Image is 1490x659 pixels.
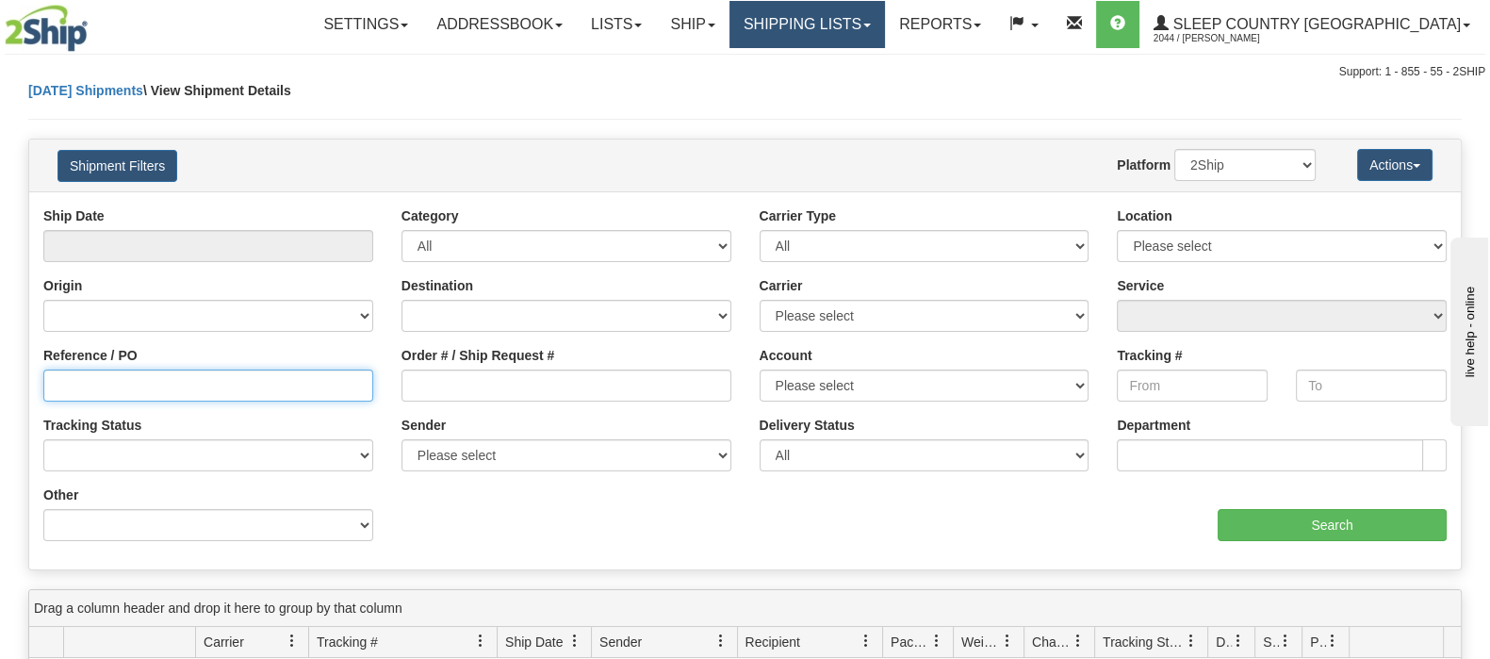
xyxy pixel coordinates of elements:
[745,633,800,651] span: Recipient
[760,346,812,365] label: Account
[991,625,1023,657] a: Weight filter column settings
[505,633,563,651] span: Ship Date
[43,416,141,435] label: Tracking Status
[1169,16,1461,32] span: Sleep Country [GEOGRAPHIC_DATA]
[1317,625,1349,657] a: Pickup Status filter column settings
[317,633,378,651] span: Tracking #
[1263,633,1279,651] span: Shipment Issues
[921,625,953,657] a: Packages filter column settings
[760,206,836,225] label: Carrier Type
[1117,206,1171,225] label: Location
[401,206,459,225] label: Category
[1032,633,1072,651] span: Charge
[1357,149,1433,181] button: Actions
[961,633,1001,651] span: Weight
[1154,29,1295,48] span: 2044 / [PERSON_NAME]
[5,64,1485,80] div: Support: 1 - 855 - 55 - 2SHIP
[1175,625,1207,657] a: Tracking Status filter column settings
[760,416,855,435] label: Delivery Status
[465,625,497,657] a: Tracking # filter column settings
[204,633,244,651] span: Carrier
[29,590,1461,627] div: grid grouping header
[1296,370,1447,402] input: To
[28,83,143,98] a: [DATE] Shipments
[1269,625,1302,657] a: Shipment Issues filter column settings
[599,633,642,651] span: Sender
[891,633,930,651] span: Packages
[309,1,422,48] a: Settings
[1447,233,1488,425] iframe: chat widget
[5,5,88,52] img: logo2044.jpg
[1139,1,1484,48] a: Sleep Country [GEOGRAPHIC_DATA] 2044 / [PERSON_NAME]
[43,486,78,504] label: Other
[276,625,308,657] a: Carrier filter column settings
[1222,625,1254,657] a: Delivery Status filter column settings
[1117,276,1164,295] label: Service
[1117,370,1268,402] input: From
[143,83,291,98] span: \ View Shipment Details
[1218,509,1447,541] input: Search
[1103,633,1185,651] span: Tracking Status
[656,1,729,48] a: Ship
[43,346,138,365] label: Reference / PO
[705,625,737,657] a: Sender filter column settings
[14,16,174,30] div: live help - online
[577,1,656,48] a: Lists
[401,416,446,435] label: Sender
[885,1,995,48] a: Reports
[57,150,177,182] button: Shipment Filters
[1062,625,1094,657] a: Charge filter column settings
[1310,633,1326,651] span: Pickup Status
[1117,416,1190,435] label: Department
[1117,156,1171,174] label: Platform
[401,346,555,365] label: Order # / Ship Request #
[43,206,105,225] label: Ship Date
[559,625,591,657] a: Ship Date filter column settings
[43,276,82,295] label: Origin
[1216,633,1232,651] span: Delivery Status
[401,276,473,295] label: Destination
[422,1,577,48] a: Addressbook
[850,625,882,657] a: Recipient filter column settings
[1117,346,1182,365] label: Tracking #
[760,276,803,295] label: Carrier
[729,1,885,48] a: Shipping lists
